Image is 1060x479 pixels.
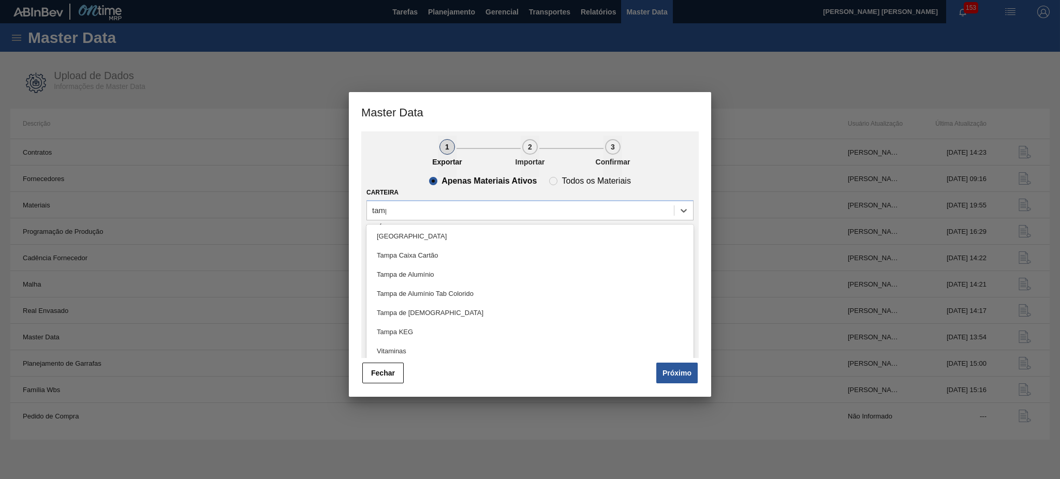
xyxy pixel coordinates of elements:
[362,363,404,383] button: Fechar
[366,303,694,322] div: Tampa de [DEMOGRAPHIC_DATA]
[366,322,694,341] div: Tampa KEG
[605,139,621,155] div: 3
[421,158,473,166] p: Exportar
[366,341,694,361] div: Vitaminas
[429,177,537,185] clb-radio-button: Apenas Materiais Ativos
[522,139,538,155] div: 2
[587,158,639,166] p: Confirmar
[603,136,622,177] button: 3Confirmar
[366,265,694,284] div: Tampa de Alumínio
[504,158,556,166] p: Importar
[656,363,698,383] button: Próximo
[349,92,711,131] h3: Master Data
[366,189,399,196] label: Carteira
[366,227,694,246] div: [GEOGRAPHIC_DATA]
[366,224,428,231] label: Família Rotulada
[549,177,630,185] clb-radio-button: Todos os Materiais
[439,139,455,155] div: 1
[366,284,694,303] div: Tampa de Alumínio Tab Colorido
[521,136,539,177] button: 2Importar
[366,246,694,265] div: Tampa Caixa Cartão
[438,136,457,177] button: 1Exportar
